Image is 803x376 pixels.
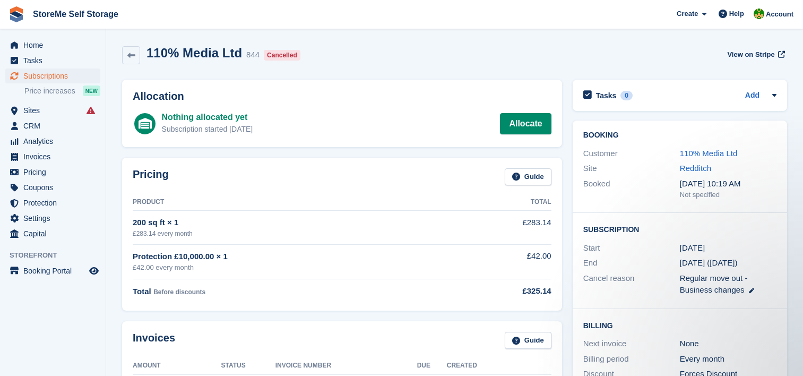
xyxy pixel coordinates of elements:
[583,320,776,330] h2: Billing
[417,357,447,374] th: Due
[23,69,87,83] span: Subscriptions
[454,211,551,244] td: £283.14
[23,38,87,53] span: Home
[680,353,776,365] div: Every month
[583,257,680,269] div: End
[727,49,774,60] span: View on Stripe
[23,180,87,195] span: Coupons
[583,224,776,234] h2: Subscription
[454,194,551,211] th: Total
[162,124,253,135] div: Subscription started [DATE]
[83,86,100,96] div: NEW
[133,262,454,273] div: £42.00 every month
[133,251,454,263] div: Protection £10,000.00 × 1
[680,338,776,350] div: None
[162,111,253,124] div: Nothing allocated yet
[8,6,24,22] img: stora-icon-8386f47178a22dfd0bd8f6a31ec36ba5ce8667c1dd55bd0f319d3a0aa187defe.svg
[505,332,551,349] a: Guide
[454,244,551,279] td: £42.00
[264,50,300,61] div: Cancelled
[583,148,680,160] div: Customer
[5,165,100,180] a: menu
[23,103,87,118] span: Sites
[24,85,100,97] a: Price increases NEW
[583,353,680,365] div: Billing period
[447,357,551,374] th: Created
[23,149,87,164] span: Invoices
[745,90,759,102] a: Add
[680,190,776,200] div: Not specified
[680,164,711,173] a: Redditch
[10,250,106,261] span: Storefront
[5,226,100,241] a: menu
[680,258,738,267] span: [DATE] ([DATE])
[133,90,551,102] h2: Allocation
[620,91,633,100] div: 0
[24,86,75,96] span: Price increases
[5,69,100,83] a: menu
[88,264,100,277] a: Preview store
[680,178,776,190] div: [DATE] 10:19 AM
[723,46,787,63] a: View on Stripe
[133,332,175,349] h2: Invoices
[454,285,551,297] div: £325.14
[133,217,454,229] div: 200 sq ft × 1
[5,263,100,278] a: menu
[146,46,242,60] h2: 110% Media Ltd
[133,287,151,296] span: Total
[754,8,764,19] img: StorMe
[5,103,100,118] a: menu
[5,118,100,133] a: menu
[500,113,551,134] a: Allocate
[246,49,260,61] div: 844
[133,168,169,186] h2: Pricing
[275,357,417,374] th: Invoice Number
[23,226,87,241] span: Capital
[5,53,100,68] a: menu
[5,149,100,164] a: menu
[23,53,87,68] span: Tasks
[5,211,100,226] a: menu
[680,242,705,254] time: 2021-08-16 23:00:00 UTC
[583,178,680,200] div: Booked
[680,274,748,295] span: Regular move out - Business changes
[23,165,87,180] span: Pricing
[87,106,95,115] i: Smart entry sync failures have occurred
[23,263,87,278] span: Booking Portal
[583,242,680,254] div: Start
[766,9,793,20] span: Account
[677,8,698,19] span: Create
[29,5,123,23] a: StoreMe Self Storage
[583,131,776,140] h2: Booking
[680,149,737,158] a: 110% Media Ltd
[221,357,275,374] th: Status
[133,229,454,238] div: £283.14 every month
[153,288,205,296] span: Before discounts
[505,168,551,186] a: Guide
[596,91,617,100] h2: Tasks
[5,38,100,53] a: menu
[583,272,680,296] div: Cancel reason
[5,134,100,149] a: menu
[23,118,87,133] span: CRM
[23,211,87,226] span: Settings
[583,163,680,175] div: Site
[5,180,100,195] a: menu
[133,194,454,211] th: Product
[133,357,221,374] th: Amount
[23,134,87,149] span: Analytics
[23,195,87,210] span: Protection
[5,195,100,210] a: menu
[729,8,744,19] span: Help
[583,338,680,350] div: Next invoice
